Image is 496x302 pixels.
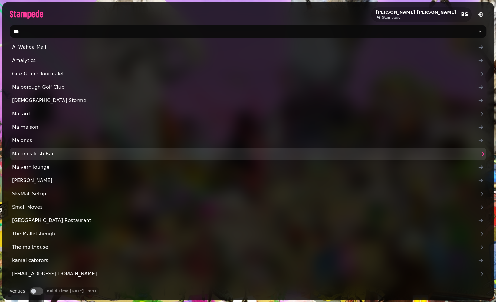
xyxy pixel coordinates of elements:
img: logo [10,10,43,19]
a: Malmaison [10,121,486,133]
a: Mallard [10,108,486,120]
a: [EMAIL_ADDRESS][DOMAIN_NAME] [10,268,486,280]
a: [PERSON_NAME] [10,174,486,187]
a: Stampede [376,15,456,20]
a: Malborough Golf Club [10,81,486,93]
button: clear [475,26,485,37]
span: kamal caterers [12,257,478,264]
a: [EMAIL_ADDRESS][DOMAIN_NAME] [10,281,486,293]
a: Gite Grand Tourmalet [10,68,486,80]
a: Small Moves [10,201,486,213]
h2: [PERSON_NAME] [PERSON_NAME] [376,9,456,15]
span: Malborough Golf Club [12,84,478,91]
span: [EMAIL_ADDRESS][DOMAIN_NAME] [12,270,478,277]
a: [GEOGRAPHIC_DATA] Restaurant [10,214,486,227]
span: Small Moves [12,204,478,211]
span: Malmaison [12,124,478,131]
span: Stampede [382,15,400,20]
span: BS [461,12,468,17]
a: Malvern lounge [10,161,486,173]
a: SkyMall Setup [10,188,486,200]
span: The malthouse [12,244,478,251]
span: Mallard [12,110,478,118]
span: [GEOGRAPHIC_DATA] Restaurant [12,217,478,224]
a: kamal caterers [10,254,486,267]
span: SkyMall Setup [12,190,478,197]
a: The malthouse [10,241,486,253]
span: Malvern lounge [12,164,478,171]
a: Malones Irish Bar [10,148,486,160]
span: The Malletsheugh [12,230,478,237]
button: logout [474,8,486,21]
a: The Malletsheugh [10,228,486,240]
a: Amalytics [10,55,486,67]
span: Malones [12,137,478,144]
a: Al Wahda Mall [10,41,486,53]
p: Build Time [DATE] - 3:31 [47,289,97,294]
span: [DEMOGRAPHIC_DATA] Storme [12,97,478,104]
label: Venues [10,287,25,295]
span: Amalytics [12,57,478,64]
span: Al Wahda Mall [12,44,478,51]
span: Malones Irish Bar [12,150,478,158]
a: Malones [10,134,486,147]
span: Gite Grand Tourmalet [12,70,478,78]
a: [DEMOGRAPHIC_DATA] Storme [10,95,486,107]
span: [PERSON_NAME] [12,177,478,184]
